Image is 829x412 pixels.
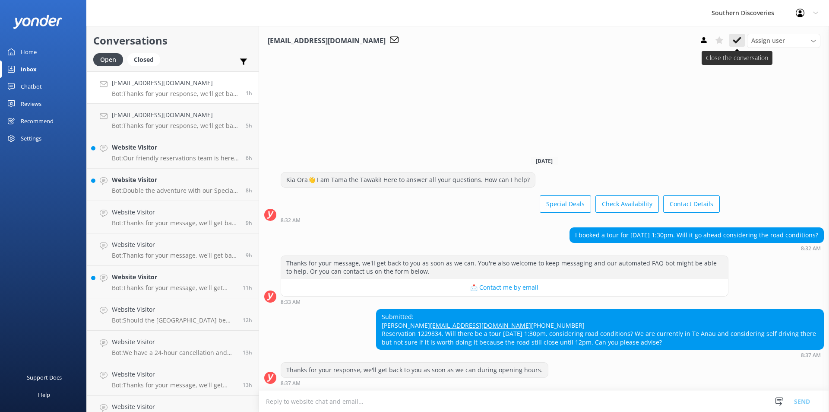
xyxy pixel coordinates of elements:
[377,310,823,349] div: Submitted: [PERSON_NAME] [PHONE_NUMBER] Reservation 1229834. Will there be a tour [DATE] 1:30pm, ...
[112,272,236,282] h4: Website Visitor
[38,386,50,403] div: Help
[540,195,591,213] button: Special Deals
[112,337,236,347] h4: Website Visitor
[243,349,252,356] span: Aug 31 2025 09:03pm (UTC +12:00) Pacific/Auckland
[595,195,659,213] button: Check Availability
[246,187,252,194] span: Sep 01 2025 01:58am (UTC +12:00) Pacific/Auckland
[87,363,259,396] a: Website VisitorBot:Thanks for your message, we'll get back to you as soon as we can. You're also ...
[751,36,785,45] span: Assign user
[246,89,252,97] span: Sep 01 2025 08:37am (UTC +12:00) Pacific/Auckland
[21,112,54,130] div: Recommend
[570,245,824,251] div: Sep 01 2025 08:32am (UTC +12:00) Pacific/Auckland
[112,402,236,412] h4: Website Visitor
[127,54,165,64] a: Closed
[801,353,821,358] strong: 8:37 AM
[112,187,239,195] p: Bot: Double the adventure with our Special Deals! Visit [URL][DOMAIN_NAME].
[112,252,239,259] p: Bot: Thanks for your message, we'll get back to you as soon as we can. You're also welcome to kee...
[21,95,41,112] div: Reviews
[430,321,531,329] a: [EMAIL_ADDRESS][DOMAIN_NAME]
[112,78,239,88] h4: [EMAIL_ADDRESS][DOMAIN_NAME]
[21,78,42,95] div: Chatbot
[87,233,259,266] a: Website VisitorBot:Thanks for your message, we'll get back to you as soon as we can. You're also ...
[87,266,259,298] a: Website VisitorBot:Thanks for your message, we'll get back to you as soon as we can. You're also ...
[112,381,236,389] p: Bot: Thanks for your message, we'll get back to you as soon as we can. You're also welcome to kee...
[112,349,236,357] p: Bot: We have a 24-hour cancellation and amendment policy. If you notify us more than 24 hours bef...
[281,256,728,279] div: Thanks for your message, we'll get back to you as soon as we can. You're also welcome to keep mes...
[281,172,535,187] div: Kia Ora👋 I am Tama the Tawaki! Here to answer all your questions. How can I help?
[93,54,127,64] a: Open
[281,218,301,223] strong: 8:32 AM
[112,90,239,98] p: Bot: Thanks for your response, we'll get back to you as soon as we can during opening hours.
[112,122,239,130] p: Bot: Thanks for your response, we'll get back to you as soon as we can during opening hours.
[112,143,239,152] h4: Website Visitor
[801,246,821,251] strong: 8:32 AM
[112,154,239,162] p: Bot: Our friendly reservations team is here to help 7 days a week, from 6 AM to 8 PM.
[243,316,252,324] span: Aug 31 2025 10:05pm (UTC +12:00) Pacific/Auckland
[21,130,41,147] div: Settings
[112,284,236,292] p: Bot: Thanks for your message, we'll get back to you as soon as we can. You're also welcome to kee...
[127,53,160,66] div: Closed
[21,43,37,61] div: Home
[112,219,239,227] p: Bot: Thanks for your message, we'll get back to you as soon as we can. You're also welcome to kee...
[281,380,548,386] div: Sep 01 2025 08:37am (UTC +12:00) Pacific/Auckland
[281,299,728,305] div: Sep 01 2025 08:33am (UTC +12:00) Pacific/Auckland
[268,35,386,47] h3: [EMAIL_ADDRESS][DOMAIN_NAME]
[281,217,720,223] div: Sep 01 2025 08:32am (UTC +12:00) Pacific/Auckland
[87,169,259,201] a: Website VisitorBot:Double the adventure with our Special Deals! Visit [URL][DOMAIN_NAME].8h
[93,53,123,66] div: Open
[112,175,239,185] h4: Website Visitor
[747,34,820,48] div: Assign User
[376,352,824,358] div: Sep 01 2025 08:37am (UTC +12:00) Pacific/Auckland
[112,316,236,324] p: Bot: Should the [GEOGRAPHIC_DATA] be closed on your day of travel and this has disrupted your cru...
[246,122,252,129] span: Sep 01 2025 04:21am (UTC +12:00) Pacific/Auckland
[112,370,236,379] h4: Website Visitor
[87,298,259,331] a: Website VisitorBot:Should the [GEOGRAPHIC_DATA] be closed on your day of travel and this has disr...
[246,219,252,227] span: Sep 01 2025 01:17am (UTC +12:00) Pacific/Auckland
[281,300,301,305] strong: 8:33 AM
[27,369,62,386] div: Support Docs
[281,279,728,296] button: 📩 Contact me by email
[87,71,259,104] a: [EMAIL_ADDRESS][DOMAIN_NAME]Bot:Thanks for your response, we'll get back to you as soon as we can...
[87,331,259,363] a: Website VisitorBot:We have a 24-hour cancellation and amendment policy. If you notify us more tha...
[93,32,252,49] h2: Conversations
[570,228,823,243] div: I booked a tour for [DATE] 1:30pm. Will it go ahead considering the road conditions?
[663,195,720,213] button: Contact Details
[21,61,37,78] div: Inbox
[112,110,239,120] h4: [EMAIL_ADDRESS][DOMAIN_NAME]
[112,208,239,217] h4: Website Visitor
[87,201,259,233] a: Website VisitorBot:Thanks for your message, we'll get back to you as soon as we can. You're also ...
[87,136,259,169] a: Website VisitorBot:Our friendly reservations team is here to help 7 days a week, from 6 AM to 8 P...
[246,252,252,259] span: Sep 01 2025 01:10am (UTC +12:00) Pacific/Auckland
[112,240,239,249] h4: Website Visitor
[281,363,548,377] div: Thanks for your response, we'll get back to you as soon as we can during opening hours.
[281,381,301,386] strong: 8:37 AM
[112,305,236,314] h4: Website Visitor
[531,157,558,165] span: [DATE]
[243,284,252,291] span: Aug 31 2025 10:56pm (UTC +12:00) Pacific/Auckland
[246,154,252,162] span: Sep 01 2025 03:19am (UTC +12:00) Pacific/Auckland
[13,15,63,29] img: yonder-white-logo.png
[87,104,259,136] a: [EMAIL_ADDRESS][DOMAIN_NAME]Bot:Thanks for your response, we'll get back to you as soon as we can...
[243,381,252,389] span: Aug 31 2025 08:51pm (UTC +12:00) Pacific/Auckland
